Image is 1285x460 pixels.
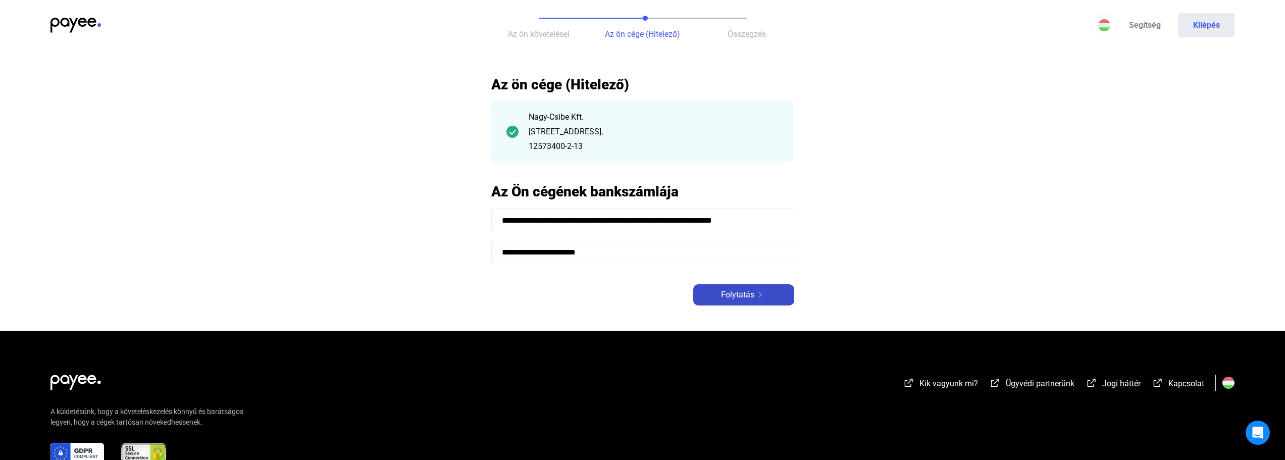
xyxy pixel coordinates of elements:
[989,380,1074,390] a: external-link-whiteÜgyvédi partnerünk
[1222,377,1235,389] img: HU.svg
[529,126,779,138] div: [STREET_ADDRESS].
[50,369,101,390] img: white-payee-white-dot.svg
[721,289,754,301] span: Folytatás
[1168,379,1204,388] span: Kapcsolat
[989,378,1001,388] img: external-link-white
[1098,19,1110,31] img: HU
[1152,378,1164,388] img: external-link-white
[728,29,766,39] span: Összegzés
[754,292,766,297] img: arrow-right-white
[1006,379,1074,388] span: Ügyvédi partnerünk
[903,380,978,390] a: external-link-whiteKik vagyunk mi?
[506,126,519,138] img: checkmark-darker-green-circle
[1178,13,1235,37] button: Kilépés
[693,284,794,305] button: Folytatásarrow-right-white
[919,379,978,388] span: Kik vagyunk mi?
[491,183,794,200] h2: Az Ön cégének bankszámlája
[1086,380,1141,390] a: external-link-whiteJogi háttér
[529,111,779,123] div: Nagy-Csibe Kft.
[1092,13,1116,37] button: HU
[491,76,794,93] h2: Az ön cége (Hitelező)
[50,18,101,33] img: payee-logo
[1152,380,1204,390] a: external-link-whiteKapcsolat
[1102,379,1141,388] span: Jogi háttér
[903,378,915,388] img: external-link-white
[508,29,570,39] span: Az ön követelései
[605,29,680,39] span: Az ön cége (Hitelező)
[1246,421,1270,445] div: Open Intercom Messenger
[1116,13,1173,37] a: Segítség
[529,140,779,152] div: 12573400-2-13
[1086,378,1098,388] img: external-link-white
